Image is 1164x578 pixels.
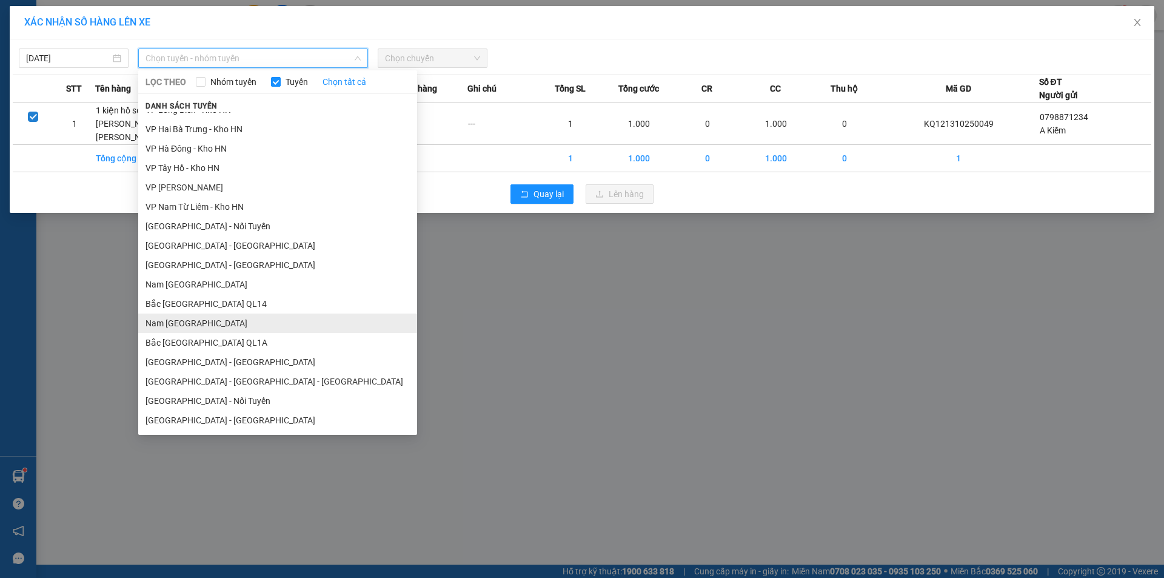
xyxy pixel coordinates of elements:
span: Mã đơn: KQ121310250049 [5,73,184,90]
span: Chọn tuyến - nhóm tuyến [145,49,361,67]
li: [GEOGRAPHIC_DATA] - Nối Tuyến [138,217,417,236]
input: 13/10/2025 [26,52,110,65]
td: Tổng cộng [95,145,244,172]
span: Mã GD [946,82,971,95]
li: VP Nam Từ Liêm - Kho HN [138,197,417,217]
td: 1.000 [604,103,673,145]
td: 1 kiện hồ sơ ( giấy tờ bổ sung cuae [PERSON_NAME] + [PERSON_NAME] + [PERSON_NAME] + [PERSON_NAME] + [95,103,244,145]
td: 1.000 [741,103,810,145]
td: --- [467,103,536,145]
li: Nam [GEOGRAPHIC_DATA] [138,314,417,333]
li: [GEOGRAPHIC_DATA] - [GEOGRAPHIC_DATA] [138,255,417,275]
button: rollbackQuay lại [510,184,574,204]
span: XÁC NHẬN SỐ HÀNG LÊN XE [24,16,150,28]
span: Tên hàng [95,82,131,95]
strong: CSKH: [33,41,64,52]
button: uploadLên hàng [586,184,654,204]
td: 1 [536,145,604,172]
td: 1.000 [741,145,810,172]
span: LỌC THEO [145,75,186,89]
span: down [354,55,361,62]
span: rollback [520,190,529,200]
span: Danh sách tuyến [138,101,225,112]
td: 0 [673,145,741,172]
span: STT [66,82,82,95]
li: VP [PERSON_NAME] [138,178,417,197]
span: Chọn chuyến [385,49,480,67]
li: [GEOGRAPHIC_DATA] - Nối Tuyến [138,391,417,411]
td: 0 [673,103,741,145]
li: [GEOGRAPHIC_DATA] - [GEOGRAPHIC_DATA] [138,352,417,372]
li: [GEOGRAPHIC_DATA] - [GEOGRAPHIC_DATA] [138,236,417,255]
span: Nhóm tuyến [206,75,261,89]
span: close [1132,18,1142,27]
td: 1 [878,145,1039,172]
li: Bắc [GEOGRAPHIC_DATA] QL1A [138,333,417,352]
span: [PHONE_NUMBER] [5,41,92,62]
span: CR [701,82,712,95]
td: 0 [810,145,878,172]
span: CÔNG TY TNHH CHUYỂN PHÁT NHANH BẢO AN [96,41,242,63]
td: 1.000 [604,145,673,172]
td: 0 [810,103,878,145]
strong: PHIẾU DÁN LÊN HÀNG [85,5,245,22]
span: Ghi chú [467,82,497,95]
span: Quay lại [533,187,564,201]
td: KQ121310250049 [878,103,1039,145]
span: CC [770,82,781,95]
li: VP Hai Bà Trưng - Kho HN [138,119,417,139]
span: A Kiểm [1040,126,1066,135]
li: Nam [GEOGRAPHIC_DATA] [138,275,417,294]
li: [GEOGRAPHIC_DATA] - [GEOGRAPHIC_DATA] [138,411,417,430]
div: Số ĐT Người gửi [1039,75,1078,102]
span: Thu hộ [831,82,858,95]
button: Close [1120,6,1154,40]
li: VP Tây Hồ - Kho HN [138,158,417,178]
span: Tổng cước [618,82,659,95]
td: 1 [54,103,95,145]
span: Tuyến [281,75,313,89]
span: Loại hàng [399,82,437,95]
li: VP Hà Đông - Kho HN [138,139,417,158]
a: Chọn tất cả [323,75,366,89]
span: Tổng SL [555,82,586,95]
span: Ngày in phiếu: 19:14 ngày [81,24,249,37]
td: --- [399,103,467,145]
span: 0798871234 [1040,112,1088,122]
li: Bắc [GEOGRAPHIC_DATA] QL14 [138,294,417,314]
li: [GEOGRAPHIC_DATA] - [GEOGRAPHIC_DATA] - [GEOGRAPHIC_DATA] [138,372,417,391]
td: 1 [536,103,604,145]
